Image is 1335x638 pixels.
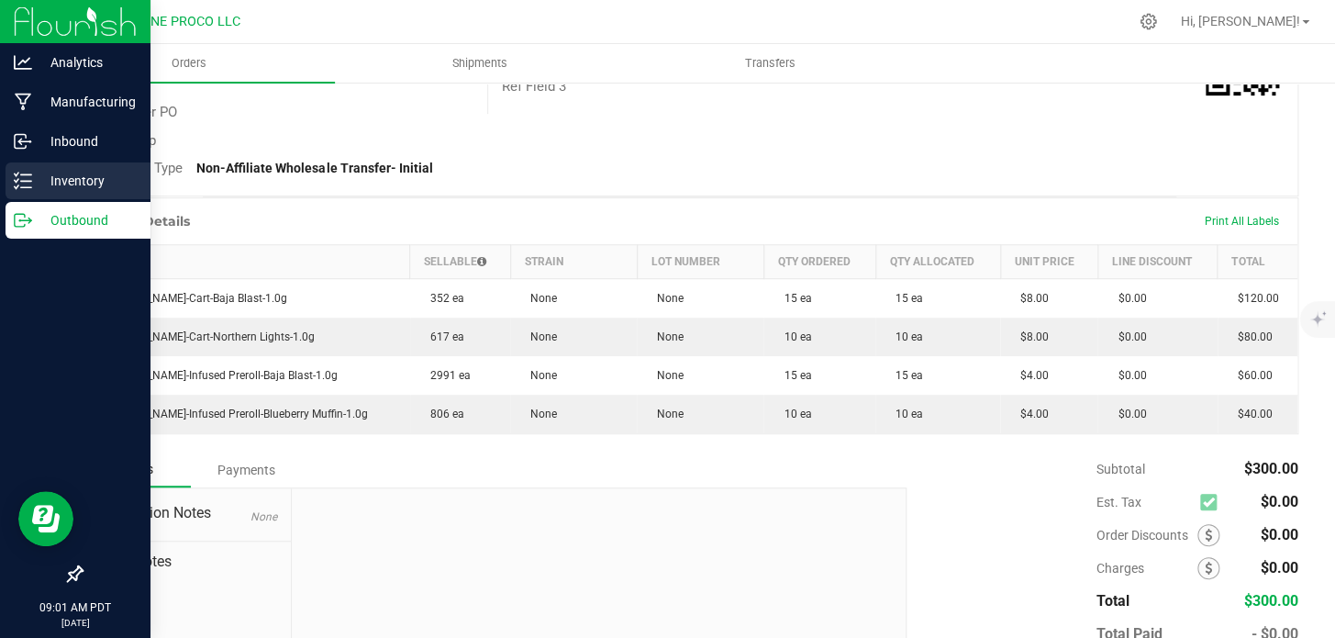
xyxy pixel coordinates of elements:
[1096,462,1145,476] span: Subtotal
[720,55,820,72] span: Transfers
[421,369,471,382] span: 2991 ea
[1229,408,1273,420] span: $40.00
[1096,528,1197,543] span: Order Discounts
[521,292,557,305] span: None
[421,292,464,305] span: 352 ea
[94,330,315,343] span: [PERSON_NAME]-Cart-Northern Lights-1.0g
[763,244,875,278] th: Qty Ordered
[637,244,763,278] th: Lot Number
[1011,330,1049,343] span: $8.00
[410,244,510,278] th: Sellable
[14,53,32,72] inline-svg: Analytics
[1181,14,1300,28] span: Hi, [PERSON_NAME]!
[886,292,923,305] span: 15 ea
[44,44,335,83] a: Orders
[1229,292,1279,305] span: $120.00
[8,616,142,630] p: [DATE]
[421,330,464,343] span: 617 ea
[1261,559,1298,576] span: $0.00
[648,408,684,420] span: None
[32,130,142,152] p: Inbound
[1011,292,1049,305] span: $8.00
[94,408,368,420] span: [PERSON_NAME]-Infused Preroll-Blueberry Muffin-1.0g
[196,161,432,175] strong: Non-Affiliate Wholesale Transfer- Initial
[32,209,142,231] p: Outbound
[774,292,811,305] span: 15 ea
[1229,369,1273,382] span: $60.00
[191,453,301,487] div: Payments
[510,244,637,278] th: Strain
[95,502,277,524] span: Destination Notes
[335,44,626,83] a: Shipments
[521,408,557,420] span: None
[502,78,566,95] span: Ref Field 3
[1096,561,1197,576] span: Charges
[14,132,32,151] inline-svg: Inbound
[421,408,464,420] span: 806 ea
[94,369,338,382] span: [PERSON_NAME]-Infused Preroll-Baja Blast-1.0g
[521,330,557,343] span: None
[14,211,32,229] inline-svg: Outbound
[1108,330,1146,343] span: $0.00
[1108,369,1146,382] span: $0.00
[1261,526,1298,543] span: $0.00
[1097,244,1217,278] th: Line Discount
[1205,215,1279,228] span: Print All Labels
[648,330,684,343] span: None
[1011,408,1049,420] span: $4.00
[875,244,1000,278] th: Qty Allocated
[18,491,73,546] iframe: Resource center
[1244,592,1298,610] span: $300.00
[83,244,410,278] th: Item
[886,369,923,382] span: 15 ea
[94,292,287,305] span: [PERSON_NAME]-Cart-Baja Blast-1.0g
[14,172,32,190] inline-svg: Inventory
[1108,408,1146,420] span: $0.00
[1096,495,1193,509] span: Est. Tax
[147,55,231,72] span: Orders
[8,599,142,616] p: 09:01 AM PDT
[1200,489,1225,514] span: Calculate excise tax
[250,510,277,523] span: None
[886,330,923,343] span: 10 ea
[428,55,532,72] span: Shipments
[1096,592,1129,610] span: Total
[774,369,811,382] span: 15 ea
[32,51,142,73] p: Analytics
[32,170,142,192] p: Inventory
[1218,244,1297,278] th: Total
[774,408,811,420] span: 10 ea
[1244,460,1298,477] span: $300.00
[95,551,277,573] span: Order Notes
[1000,244,1097,278] th: Unit Price
[1229,330,1273,343] span: $80.00
[521,369,557,382] span: None
[32,91,142,113] p: Manufacturing
[1137,13,1160,30] div: Manage settings
[886,408,923,420] span: 10 ea
[625,44,916,83] a: Transfers
[14,93,32,111] inline-svg: Manufacturing
[1108,292,1146,305] span: $0.00
[648,292,684,305] span: None
[648,369,684,382] span: None
[134,14,240,29] span: DUNE PROCO LLC
[1011,369,1049,382] span: $4.00
[774,330,811,343] span: 10 ea
[1261,493,1298,510] span: $0.00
